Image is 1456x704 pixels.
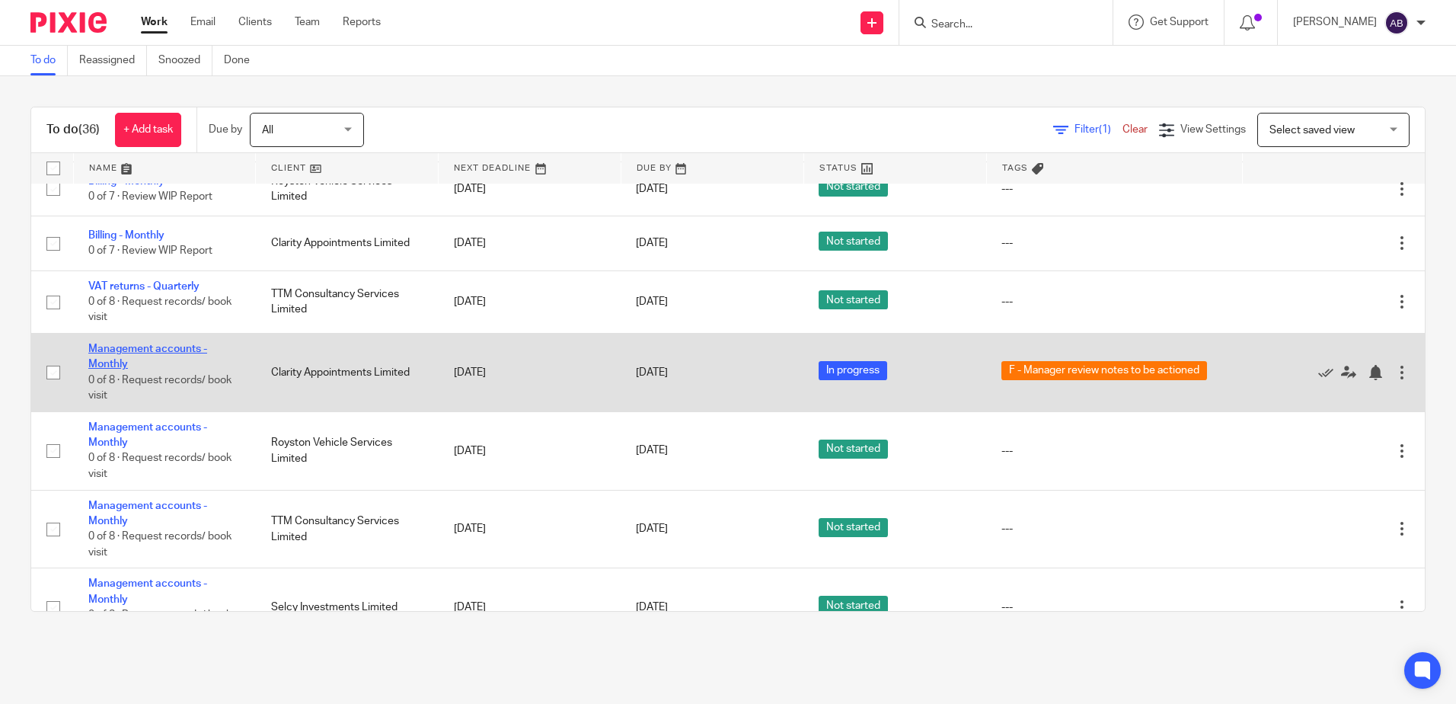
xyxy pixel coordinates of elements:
span: Not started [819,440,888,459]
div: --- [1001,181,1227,197]
span: 0 of 8 · Request records/ book visit [88,610,231,636]
div: --- [1001,294,1227,309]
a: Clear [1122,124,1148,135]
span: (1) [1099,124,1111,135]
span: [DATE] [636,296,668,307]
span: Get Support [1150,17,1209,27]
a: Clients [238,14,272,30]
span: [DATE] [636,184,668,194]
span: In progress [819,361,887,380]
a: Management accounts - Monthly [88,578,207,604]
td: [DATE] [439,162,621,216]
td: Royston Vehicle Services Limited [256,411,439,490]
td: Selcy Investments Limited [256,568,439,647]
div: --- [1001,600,1227,615]
div: --- [1001,443,1227,459]
input: Search [930,18,1067,32]
p: Due by [209,122,242,137]
a: To do [30,46,68,75]
a: Email [190,14,216,30]
td: TTM Consultancy Services Limited [256,270,439,333]
a: Billing - Monthly [88,176,164,187]
span: [DATE] [636,523,668,534]
td: [DATE] [439,490,621,568]
a: Work [141,14,168,30]
td: [DATE] [439,270,621,333]
span: All [262,125,273,136]
img: svg%3E [1384,11,1409,35]
span: 0 of 8 · Request records/ book visit [88,532,231,558]
td: Clarity Appointments Limited [256,216,439,270]
a: Team [295,14,320,30]
td: [DATE] [439,216,621,270]
td: [DATE] [439,411,621,490]
td: [DATE] [439,334,621,412]
a: Mark as done [1318,365,1341,380]
span: 0 of 7 · Review WIP Report [88,246,212,257]
td: Royston Vehicle Services Limited [256,162,439,216]
td: TTM Consultancy Services Limited [256,490,439,568]
span: Not started [819,232,888,251]
span: [DATE] [636,602,668,613]
span: 0 of 8 · Request records/ book visit [88,453,231,480]
div: --- [1001,235,1227,251]
span: View Settings [1180,124,1246,135]
h1: To do [46,122,100,138]
span: 0 of 8 · Request records/ book visit [88,375,231,402]
img: Pixie [30,12,107,33]
td: Clarity Appointments Limited [256,334,439,412]
span: (36) [78,123,100,136]
td: [DATE] [439,568,621,647]
div: --- [1001,521,1227,536]
a: Management accounts - Monthly [88,422,207,448]
a: Snoozed [158,46,212,75]
span: Not started [819,178,888,197]
span: F - Manager review notes to be actioned [1001,361,1207,380]
a: Done [224,46,261,75]
span: [DATE] [636,446,668,456]
a: Billing - Monthly [88,230,164,241]
span: Tags [1002,164,1028,172]
span: Filter [1074,124,1122,135]
span: Not started [819,518,888,537]
span: Not started [819,596,888,615]
span: Select saved view [1269,125,1355,136]
a: Management accounts - Monthly [88,344,207,370]
span: [DATE] [636,367,668,378]
a: + Add task [115,113,181,147]
a: Reassigned [79,46,147,75]
a: VAT returns - Quarterly [88,281,200,292]
a: Management accounts - Monthly [88,501,207,526]
span: 0 of 7 · Review WIP Report [88,191,212,202]
span: Not started [819,290,888,309]
span: [DATE] [636,238,668,248]
a: Reports [343,14,381,30]
p: [PERSON_NAME] [1293,14,1377,30]
span: 0 of 8 · Request records/ book visit [88,296,231,323]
